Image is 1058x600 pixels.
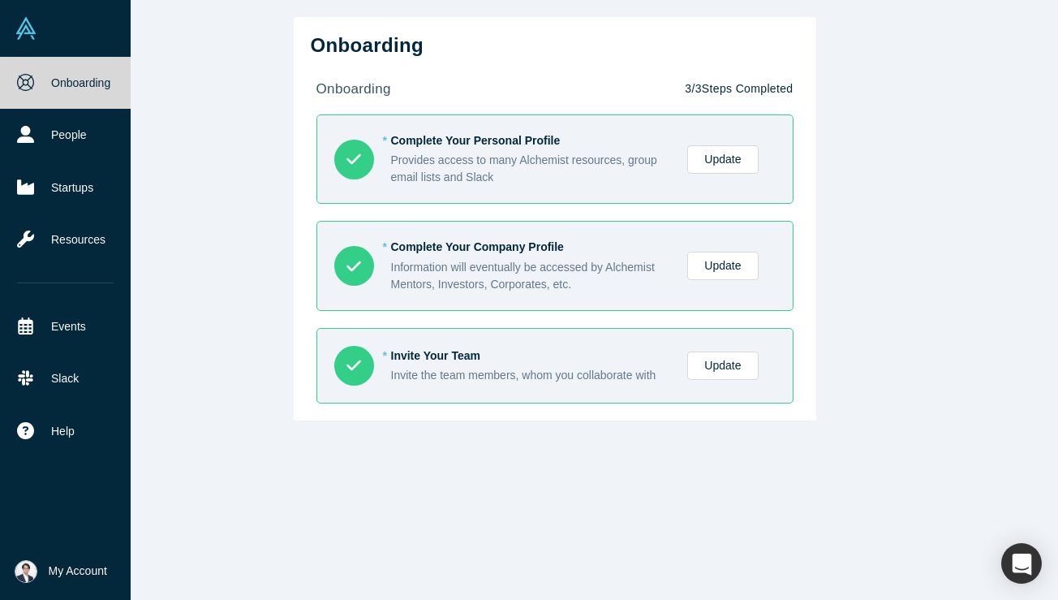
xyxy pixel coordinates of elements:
[15,17,37,40] img: Alchemist Vault Logo
[15,560,107,583] button: My Account
[391,239,671,256] div: Complete Your Company Profile
[316,81,391,97] strong: onboarding
[687,352,758,380] a: Update
[15,560,37,583] img: Eisuke Shimizu's Account
[391,259,671,293] div: Information will eventually be accessed by Alchemist Mentors, Investors, Corporates, etc.
[391,347,671,365] div: Invite Your Team
[311,34,799,58] h2: Onboarding
[391,152,671,186] div: Provides access to many Alchemist resources, group email lists and Slack
[685,80,793,97] p: 3 / 3 Steps Completed
[51,423,75,440] span: Help
[687,145,758,174] a: Update
[49,563,107,580] span: My Account
[687,252,758,280] a: Update
[391,367,671,384] div: Invite the team members, whom you collaborate with
[391,132,671,149] div: Complete Your Personal Profile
